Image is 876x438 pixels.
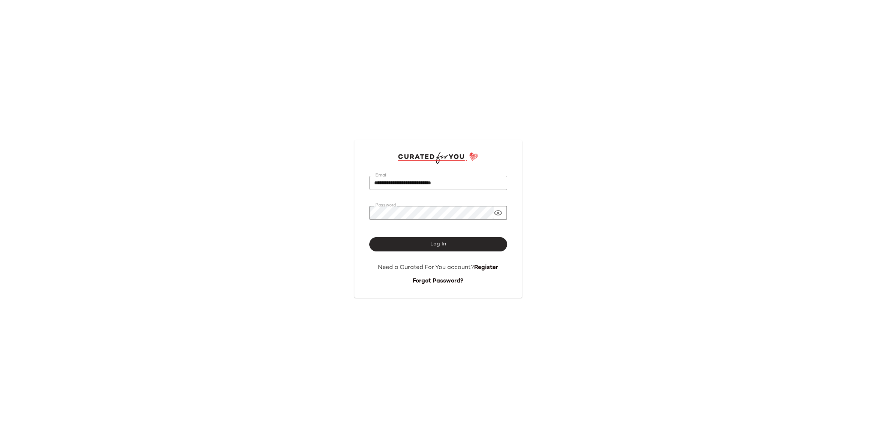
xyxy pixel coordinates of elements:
a: Forgot Password? [413,278,463,284]
button: Log In [369,237,507,251]
img: cfy_login_logo.DGdB1djN.svg [398,152,478,163]
a: Register [474,265,498,271]
span: Log In [430,241,446,247]
span: Need a Curated For You account? [378,265,474,271]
